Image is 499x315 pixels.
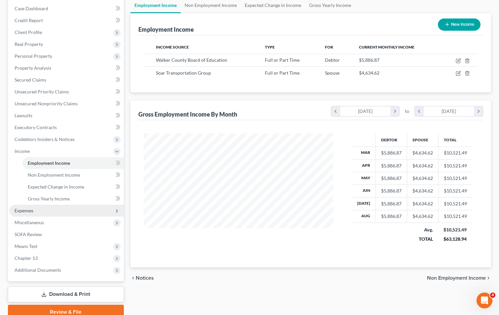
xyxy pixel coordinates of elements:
span: $5,886.87 [359,57,379,63]
a: Gross Yearly Income [22,193,124,205]
td: $10,521.49 [438,147,472,159]
div: [DATE] [340,106,391,116]
a: Secured Claims [9,74,124,86]
div: $4,634.62 [412,162,433,169]
i: chevron_right [486,275,491,281]
i: chevron_left [130,275,136,281]
span: Non Employment Income [427,275,486,281]
span: Notices [136,275,154,281]
span: Expected Change in Income [28,184,84,190]
span: Full or Part Time [265,70,300,76]
span: Real Property [15,41,43,47]
span: Client Profile [15,29,42,35]
span: Personal Property [15,53,52,59]
span: Credit Report [15,17,43,23]
div: $10,521.49 [444,227,467,233]
button: chevron_left Notices [130,275,154,281]
a: Executory Contracts [9,122,124,133]
div: $63,128.94 [444,236,467,242]
div: $5,886.87 [381,162,402,169]
th: Mar [352,147,376,159]
button: New Income [438,18,481,31]
div: $4,634.62 [412,150,433,156]
span: Unsecured Priority Claims [15,89,69,94]
span: Income [15,148,30,154]
div: Gross Employment Income By Month [138,110,237,118]
span: to [405,108,409,115]
div: $5,886.87 [381,188,402,194]
div: $4,634.62 [412,188,433,194]
span: Chapter 13 [15,255,38,261]
div: $5,886.87 [381,213,402,220]
span: Full or Part Time [265,57,300,63]
iframe: Intercom live chat [477,293,492,308]
a: Employment Income [22,157,124,169]
i: chevron_right [390,106,399,116]
span: Executory Contracts [15,124,57,130]
span: Case Dashboard [15,6,48,11]
td: $10,521.49 [438,185,472,197]
span: $4,634.62 [359,70,379,76]
span: Income Source [156,45,189,50]
span: Codebtors Insiders & Notices [15,136,75,142]
span: Means Test [15,243,37,249]
i: chevron_left [415,106,424,116]
div: $5,886.87 [381,175,402,182]
span: Miscellaneous [15,220,44,225]
a: Non Employment Income [22,169,124,181]
th: Spouse [407,133,438,147]
td: $10,521.49 [438,197,472,210]
a: Expected Change in Income [22,181,124,193]
span: Soar Transportation Group [156,70,211,76]
th: Total [438,133,472,147]
div: $5,886.87 [381,200,402,207]
th: [DATE] [352,197,376,210]
span: Additional Documents [15,267,61,273]
span: 4 [490,293,495,298]
div: $5,886.87 [381,150,402,156]
span: Property Analysis [15,65,51,71]
span: Gross Yearly Income [28,196,70,201]
td: $10,521.49 [438,210,472,223]
div: [DATE] [424,106,474,116]
span: Secured Claims [15,77,46,83]
a: Case Dashboard [9,3,124,15]
div: $4,634.62 [412,200,433,207]
span: Debtor [325,57,340,63]
div: Employment Income [138,25,194,33]
i: chevron_left [331,106,340,116]
th: Jun [352,185,376,197]
div: TOTAL [412,236,433,242]
a: Lawsuits [9,110,124,122]
div: Avg. [412,227,433,233]
span: Spouse [325,70,339,76]
a: Download & Print [8,287,124,302]
a: SOFA Review [9,228,124,240]
td: $10,521.49 [438,172,472,185]
th: Apr [352,159,376,172]
span: Current Monthly Income [359,45,414,50]
a: Unsecured Nonpriority Claims [9,98,124,110]
span: SOFA Review [15,231,42,237]
td: $10,521.49 [438,159,472,172]
span: Type [265,45,275,50]
a: Unsecured Priority Claims [9,86,124,98]
span: Non Employment Income [28,172,80,178]
span: Unsecured Nonpriority Claims [15,101,78,106]
span: Expenses [15,208,33,213]
span: Walker County Board of Education [156,57,227,63]
th: Aug [352,210,376,223]
span: For [325,45,333,50]
span: Lawsuits [15,113,32,118]
th: May [352,172,376,185]
span: Employment Income [28,160,70,166]
i: chevron_right [474,106,483,116]
div: $4,634.62 [412,175,433,182]
button: Non Employment Income chevron_right [427,275,491,281]
th: Debtor [375,133,407,147]
div: $4,634.62 [412,213,433,220]
a: Property Analysis [9,62,124,74]
a: Credit Report [9,15,124,26]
